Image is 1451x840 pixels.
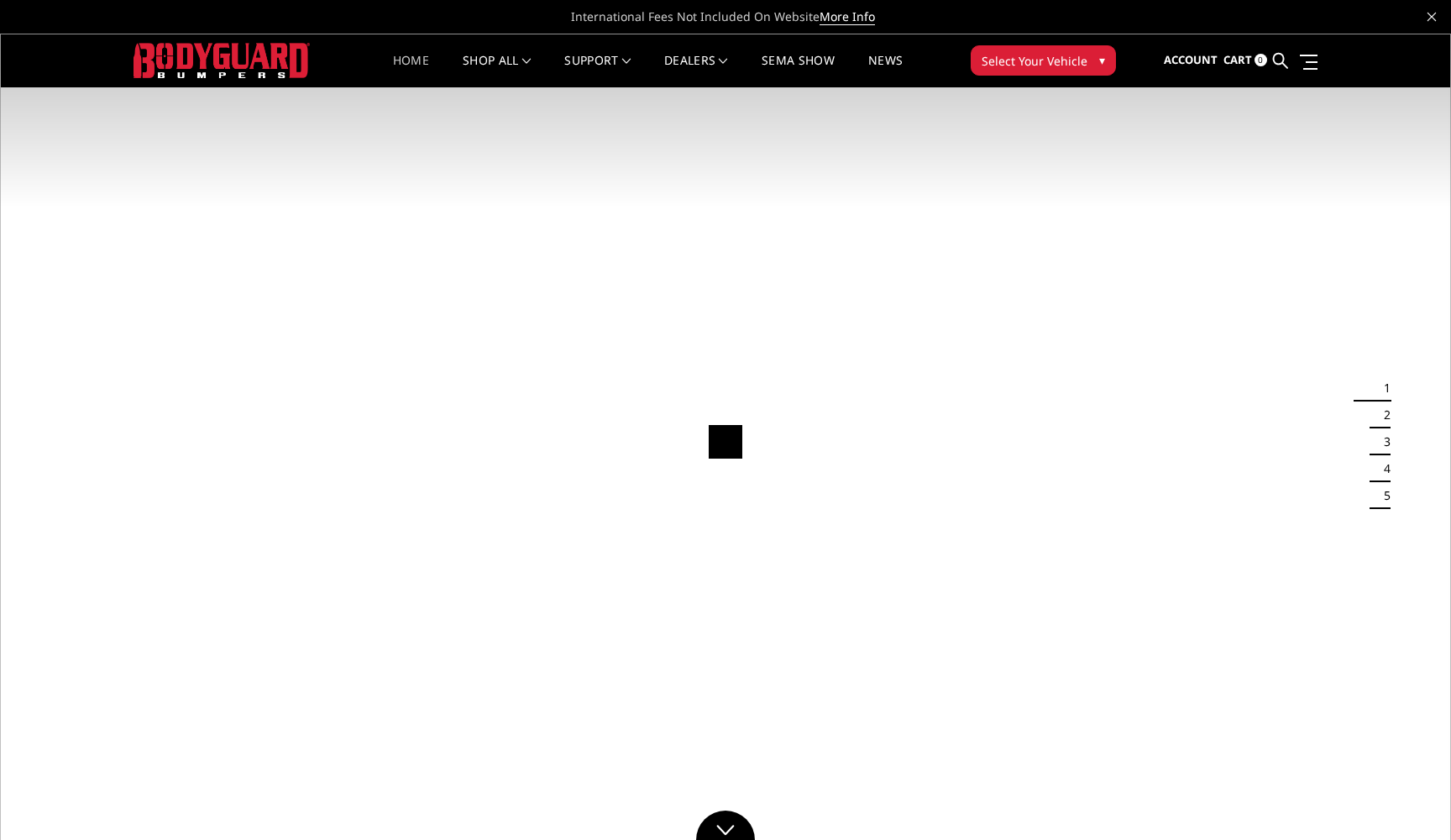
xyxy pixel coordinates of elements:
[820,8,875,25] a: More Info
[971,45,1116,76] button: Select Your Vehicle
[1223,38,1267,83] a: Cart 0
[1099,51,1105,69] span: ▾
[1164,38,1218,83] a: Account
[868,55,903,87] a: News
[1223,52,1252,67] span: Cart
[664,55,728,87] a: Dealers
[463,55,531,87] a: shop all
[1374,402,1391,428] button: 2 of 5
[134,43,310,77] img: BODYGUARD BUMPERS
[762,55,835,87] a: SEMA Show
[982,52,1087,70] span: Select Your Vehicle
[564,55,631,87] a: Support
[393,55,429,87] a: Home
[1164,52,1218,67] span: Account
[1374,482,1391,509] button: 5 of 5
[1374,375,1391,402] button: 1 of 5
[696,811,755,840] a: Click to Down
[1374,428,1391,455] button: 3 of 5
[1374,455,1391,482] button: 4 of 5
[1255,54,1267,66] span: 0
